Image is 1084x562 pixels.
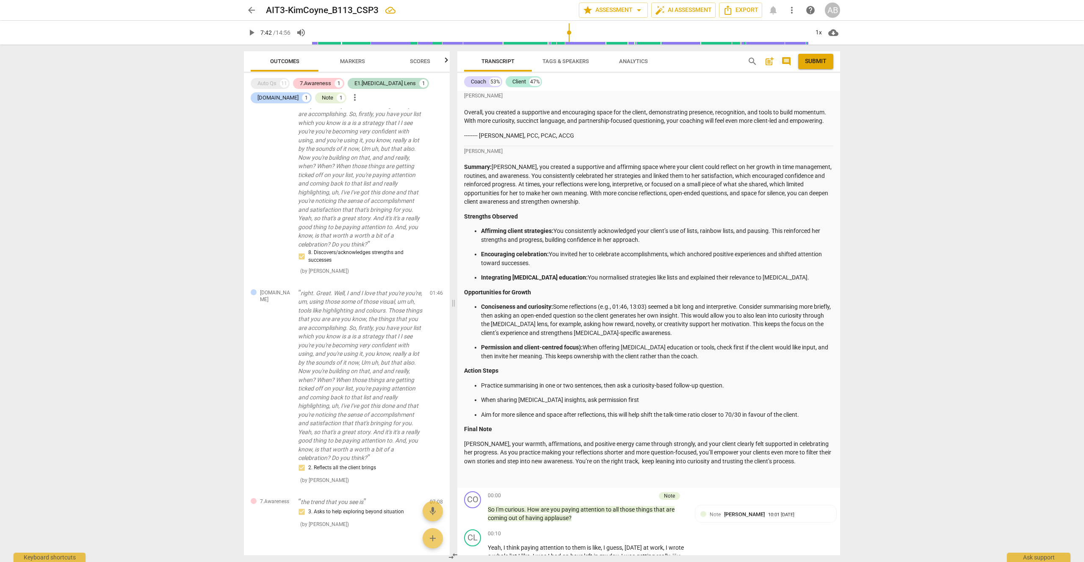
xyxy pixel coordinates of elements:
[1007,553,1070,562] div: Ask support
[810,26,827,39] div: 1x
[298,289,423,462] p: right. Great. Well, I and I love that you're you're, um, using those some of those visual, um uh,...
[464,529,481,546] div: Change speaker
[266,5,379,16] h2: AIT3-KimCoyne_B113_CSP3
[768,512,794,518] div: 10:01 [DATE]
[548,553,551,559] span: I
[270,58,299,64] span: Outcomes
[492,553,509,559] span: whole
[654,506,666,513] span: that
[14,553,86,562] div: Keyboard shortcuts
[620,506,636,513] span: those
[581,506,606,513] span: attention
[354,79,416,88] div: E1.[MEDICAL_DATA] Lens
[521,553,530,559] span: like
[481,410,833,419] p: Aim for more silence and space after reflections, this will help shift the talk-time ratio closer...
[541,506,550,513] span: are
[787,5,797,15] span: more_vert
[488,530,501,537] span: 00:10
[562,553,570,559] span: an
[518,553,521,559] span: I
[300,521,349,527] span: ( by [PERSON_NAME] )
[825,3,840,18] button: AB
[464,92,503,100] span: [PERSON_NAME]
[246,28,257,38] span: play_arrow
[529,78,541,86] div: 47%
[603,544,606,551] span: I
[430,498,443,506] span: 07:08
[710,512,721,518] span: Note
[464,426,492,432] strong: Final Note
[481,227,833,244] p: You consistently acknowledged your client’s use of lists, rainbow lists, and pausing. This reinfo...
[505,506,524,513] span: curious
[724,511,765,518] span: Aaron Bailey
[481,273,833,282] p: You normalised strategies like lists and explained their relevance to [MEDICAL_DATA].
[670,553,672,559] span: ,
[828,28,838,38] span: cloud_download
[572,544,587,551] span: them
[656,553,670,559] span: really
[606,544,622,551] span: guess
[512,78,526,86] div: Client
[481,250,833,267] p: You invited her to celebrate accomplishments, which anchored positive experiences and shifted att...
[337,94,345,102] div: 1
[481,251,549,257] strong: Encouraging celebration:
[410,58,430,64] span: Scores
[428,506,438,516] span: mic
[506,544,521,551] span: think
[527,506,541,513] span: How
[488,506,496,513] span: So
[340,58,365,64] span: Markers
[723,5,758,15] span: Export
[805,57,827,66] span: Submit
[666,506,675,513] span: are
[481,274,588,281] strong: Integrating [MEDICAL_DATA] education:
[481,58,514,64] span: Transcript
[293,25,309,40] button: Volume
[302,94,310,102] div: 1
[448,551,458,561] span: compare_arrows
[300,79,331,88] div: 7.Awareness
[584,553,594,559] span: left
[471,78,486,86] div: Coach
[280,79,288,88] div: 11
[464,163,492,170] strong: Summary:
[636,553,656,559] span: getting
[542,58,589,64] span: Tags & Speakers
[624,553,636,559] span: was
[565,544,572,551] span: to
[488,492,501,499] span: 00:00
[803,3,818,18] a: Help
[273,29,290,36] span: / 14:56
[481,343,833,360] p: When offering [MEDICAL_DATA] education or tools, check first if the client would like input, and ...
[481,344,583,351] strong: Permission and client-centred focus):
[260,289,291,303] span: [DOMAIN_NAME]
[805,5,816,15] span: help
[780,55,793,68] button: Show/Hide comments
[663,544,666,551] span: ,
[298,498,423,507] p: the trend that you see is
[609,553,618,559] span: day
[257,94,299,102] div: [DOMAIN_NAME]
[464,108,833,125] p: Overall, you created a supportive and encouraging space for the client, demonstrating presence, r...
[634,5,644,15] span: arrow_drop_down
[583,5,644,15] span: Assessment
[618,553,621,559] span: .
[764,56,774,66] span: post_add
[613,506,620,513] span: all
[464,440,833,466] p: [PERSON_NAME], your warmth, affirmations, and positive energy came through strongly, and your cli...
[464,163,833,206] p: [PERSON_NAME], you created a supportive and affirming space where your client could reflect on he...
[551,553,562,559] span: had
[296,28,306,38] span: volume_up
[481,303,553,310] strong: Conciseness and curiosity:
[545,515,569,521] span: applause
[651,3,716,18] button: AI Assessment
[570,553,584,559] span: hour
[423,528,443,548] button: Add outcome
[509,553,518,559] span: list
[496,506,505,513] span: I'm
[606,506,613,513] span: to
[300,268,349,274] span: ( by [PERSON_NAME] )
[600,553,609,559] span: my
[246,5,257,15] span: arrow_back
